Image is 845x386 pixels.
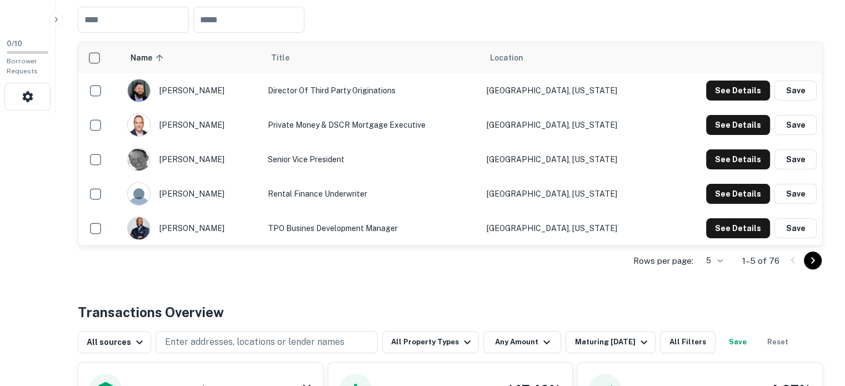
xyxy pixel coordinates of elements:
img: 1753215753595 [128,114,150,136]
img: 1706821100419 [128,79,150,102]
td: Rental Finance Underwriter [262,177,481,211]
td: [GEOGRAPHIC_DATA], [US_STATE] [481,142,665,177]
p: Rows per page: [633,254,693,268]
div: [PERSON_NAME] [127,113,257,137]
button: See Details [706,81,770,101]
button: Save [774,184,817,204]
div: [PERSON_NAME] [127,148,257,171]
button: Maturing [DATE] [566,331,655,353]
td: TPO Busines Development Manager [262,211,481,245]
div: Maturing [DATE] [574,335,650,349]
button: Save [774,218,817,238]
span: Location [490,51,523,64]
iframe: Chat Widget [789,297,845,350]
td: [GEOGRAPHIC_DATA], [US_STATE] [481,177,665,211]
button: See Details [706,149,770,169]
button: Save [774,115,817,135]
button: Enter addresses, locations or lender names [156,331,378,353]
td: [GEOGRAPHIC_DATA], [US_STATE] [481,108,665,142]
div: [PERSON_NAME] [127,182,257,205]
div: 5 [698,253,724,269]
button: All sources [78,331,151,353]
span: Borrower Requests [7,57,38,75]
button: See Details [706,115,770,135]
td: Director of Third Party Originations [262,73,481,108]
td: [GEOGRAPHIC_DATA], [US_STATE] [481,211,665,245]
th: Location [481,42,665,73]
img: 1518012828466 [128,148,150,171]
span: 0 / 10 [7,39,22,48]
button: See Details [706,218,770,238]
button: All Filters [660,331,716,353]
h4: Transactions Overview [78,302,224,322]
div: [PERSON_NAME] [127,217,257,240]
td: [GEOGRAPHIC_DATA], [US_STATE] [481,73,665,108]
th: Name [122,42,262,73]
th: Title [262,42,481,73]
button: Save [774,81,817,101]
button: See Details [706,184,770,204]
div: scrollable content [78,42,822,245]
button: Save [774,149,817,169]
button: Go to next page [804,252,822,269]
img: 9c8pery4andzj6ohjkjp54ma2 [128,183,150,205]
button: All Property Types [382,331,479,353]
img: 1744250288779 [128,217,150,239]
button: Reset [760,331,796,353]
td: Private Money & DSCR Mortgage Executive [262,108,481,142]
div: [PERSON_NAME] [127,79,257,102]
span: Name [131,51,167,64]
div: All sources [87,335,146,349]
button: Save your search to get updates of matches that match your search criteria. [720,331,756,353]
td: Senior Vice President [262,142,481,177]
p: 1–5 of 76 [742,254,779,268]
span: Title [271,51,304,64]
p: Enter addresses, locations or lender names [165,335,344,349]
button: Any Amount [483,331,561,353]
